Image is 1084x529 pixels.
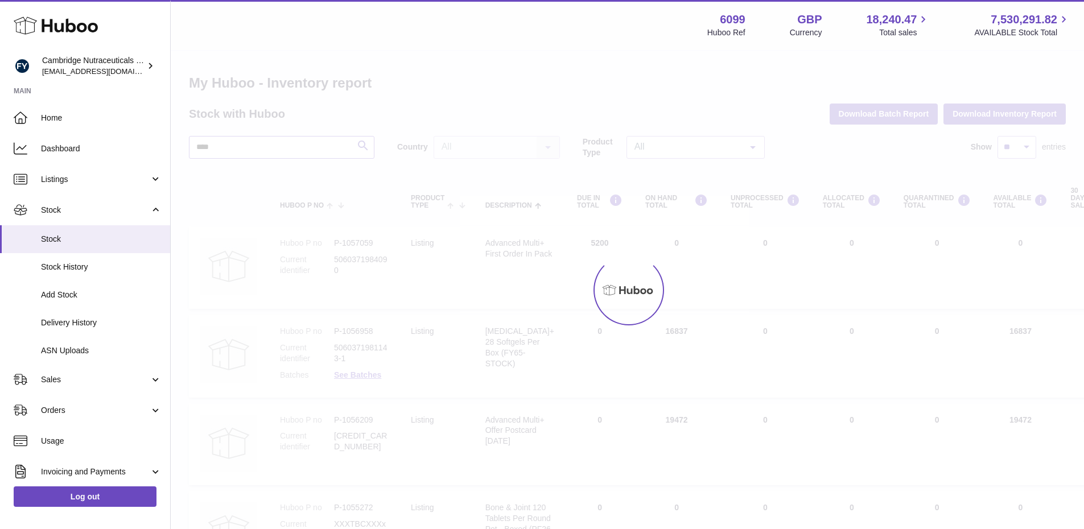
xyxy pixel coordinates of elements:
[866,12,930,38] a: 18,240.47 Total sales
[41,262,162,272] span: Stock History
[991,12,1057,27] span: 7,530,291.82
[974,27,1070,38] span: AVAILABLE Stock Total
[974,12,1070,38] a: 7,530,291.82 AVAILABLE Stock Total
[41,113,162,123] span: Home
[41,234,162,245] span: Stock
[797,12,822,27] strong: GBP
[41,374,150,385] span: Sales
[42,55,145,77] div: Cambridge Nutraceuticals Ltd
[41,290,162,300] span: Add Stock
[41,345,162,356] span: ASN Uploads
[41,466,150,477] span: Invoicing and Payments
[41,317,162,328] span: Delivery History
[879,27,930,38] span: Total sales
[14,486,156,507] a: Log out
[14,57,31,75] img: huboo@camnutra.com
[790,27,822,38] div: Currency
[41,143,162,154] span: Dashboard
[720,12,745,27] strong: 6099
[41,205,150,216] span: Stock
[41,405,150,416] span: Orders
[41,436,162,447] span: Usage
[42,67,167,76] span: [EMAIL_ADDRESS][DOMAIN_NAME]
[707,27,745,38] div: Huboo Ref
[41,174,150,185] span: Listings
[866,12,917,27] span: 18,240.47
